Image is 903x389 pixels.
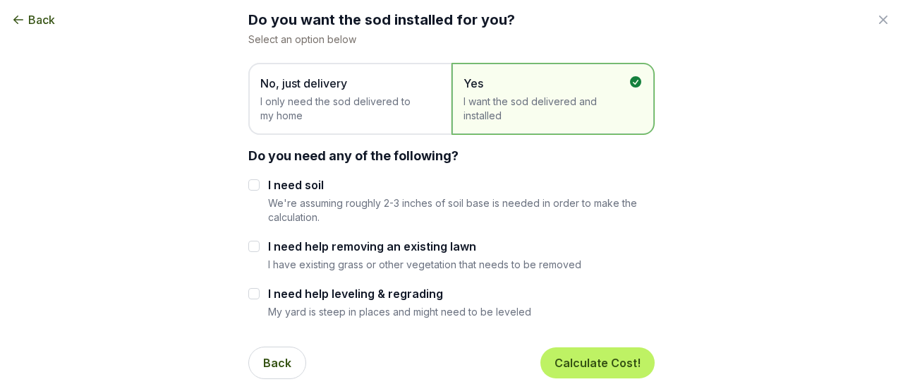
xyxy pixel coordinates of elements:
[268,285,531,302] label: I need help leveling & regrading
[268,258,581,271] p: I have existing grass or other vegetation that needs to be removed
[28,11,55,28] span: Back
[248,347,306,379] button: Back
[463,95,629,123] span: I want the sod delivered and installed
[268,305,531,318] p: My yard is steep in places and might need to be leveled
[268,238,581,255] label: I need help removing an existing lawn
[540,347,655,378] button: Calculate Cost!
[260,75,425,92] span: No, just delivery
[268,196,655,224] p: We're assuming roughly 2-3 inches of soil base is needed in order to make the calculation.
[260,95,425,123] span: I only need the sod delivered to my home
[268,176,655,193] label: I need soil
[463,75,629,92] span: Yes
[11,11,55,28] button: Back
[248,146,655,165] div: Do you need any of the following?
